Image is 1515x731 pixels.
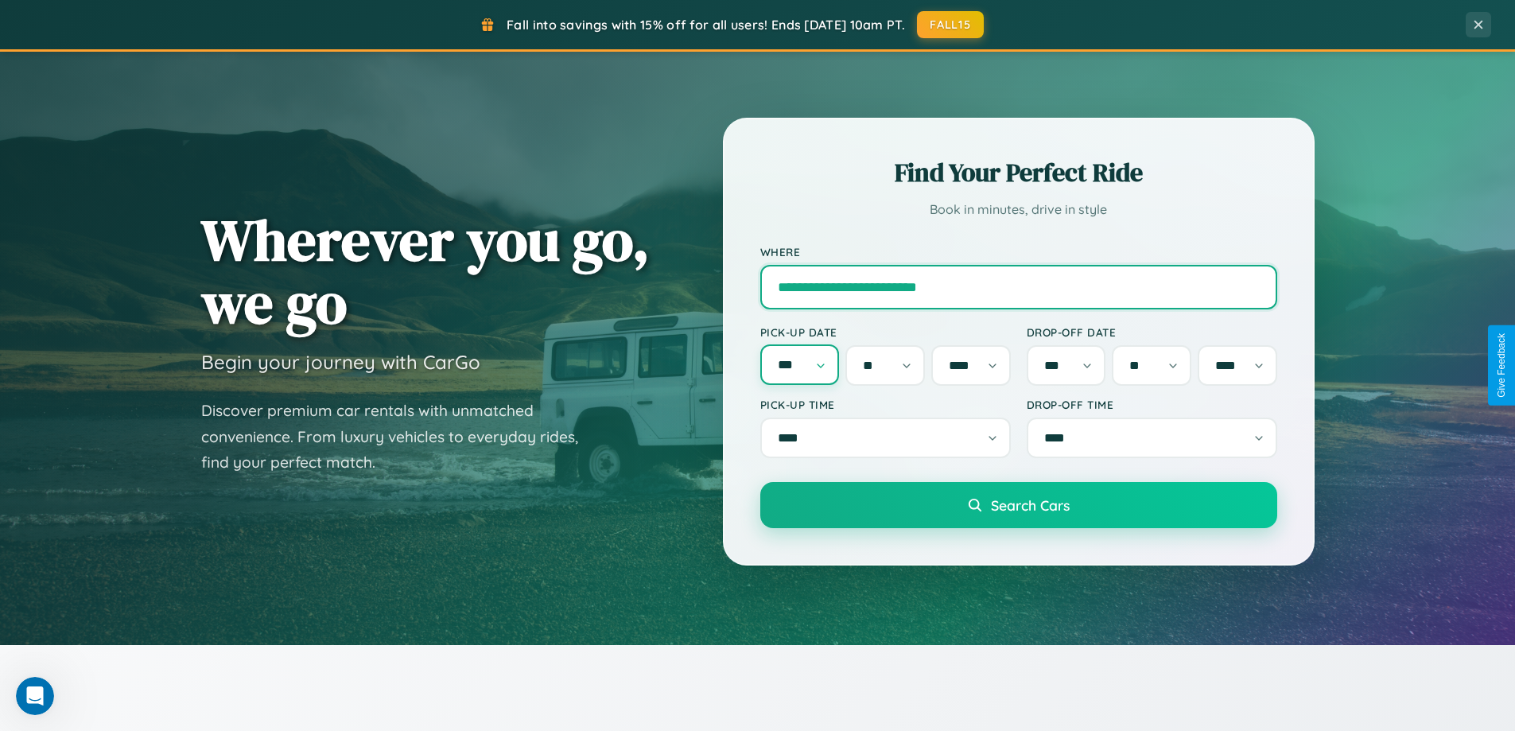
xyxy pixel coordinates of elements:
[760,245,1277,259] label: Where
[1496,333,1507,398] div: Give Feedback
[760,398,1011,411] label: Pick-up Time
[201,398,599,476] p: Discover premium car rentals with unmatched convenience. From luxury vehicles to everyday rides, ...
[917,11,984,38] button: FALL15
[1027,325,1277,339] label: Drop-off Date
[991,496,1070,514] span: Search Cars
[760,155,1277,190] h2: Find Your Perfect Ride
[201,208,650,334] h1: Wherever you go, we go
[507,17,905,33] span: Fall into savings with 15% off for all users! Ends [DATE] 10am PT.
[760,325,1011,339] label: Pick-up Date
[760,198,1277,221] p: Book in minutes, drive in style
[201,350,480,374] h3: Begin your journey with CarGo
[1027,398,1277,411] label: Drop-off Time
[16,677,54,715] iframe: Intercom live chat
[760,482,1277,528] button: Search Cars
